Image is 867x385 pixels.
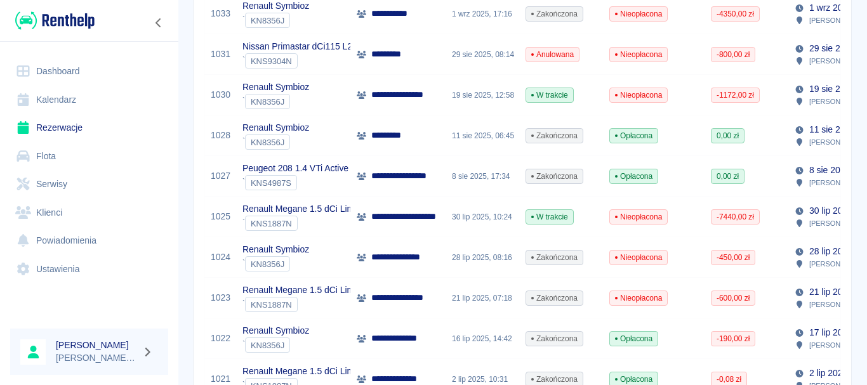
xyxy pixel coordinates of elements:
span: 0,00 zł [711,171,744,182]
p: Renault Symbioz [242,81,309,94]
p: Renault Symbioz [242,324,309,337]
p: [PERSON_NAME] MOTORS Rent a Car [56,351,137,365]
a: Klienci [10,199,168,227]
span: -1172,00 zł [711,89,759,101]
span: KN8356J [246,341,289,350]
a: Powiadomienia [10,226,168,255]
span: Nieopłacona [610,211,667,223]
div: ` [242,134,309,150]
span: KN8356J [246,138,289,147]
div: 8 sie 2025, 17:34 [446,156,519,197]
span: KNS1887N [246,219,297,228]
span: -600,00 zł [711,292,755,304]
a: 1033 [211,7,230,20]
div: ` [242,175,348,190]
span: KN8356J [246,97,289,107]
span: W trakcie [526,89,573,101]
p: Nissan Primastar dCi115 L2H1P2 Extra [242,40,397,53]
div: ` [242,216,369,231]
a: 1027 [211,169,230,183]
a: 1031 [211,48,230,61]
p: Renault Megane 1.5 dCi Limited [242,365,369,378]
span: Zakończona [526,8,583,20]
span: W trakcie [526,211,573,223]
span: Zakończona [526,333,583,344]
p: Peugeot 208 1.4 VTi Active [242,162,348,175]
span: KNS1887N [246,300,297,310]
span: Nieopłacona [610,49,667,60]
span: Zakończona [526,171,583,182]
div: 19 sie 2025, 12:58 [446,75,519,115]
span: Nieopłacona [610,8,667,20]
span: Anulowana [526,49,579,60]
a: 1022 [211,332,230,345]
a: 1028 [211,129,230,142]
div: 30 lip 2025, 10:24 [446,197,519,237]
span: KNS9304N [246,56,297,66]
span: 0,00 zł [711,130,744,141]
span: Nieopłacona [610,292,667,304]
span: -0,08 zł [711,374,746,385]
a: 1025 [211,210,230,223]
span: Zakończona [526,374,583,385]
span: Nieopłacona [610,252,667,263]
span: -4350,00 zł [711,8,759,20]
div: ` [242,13,309,28]
a: Renthelp logo [10,10,95,31]
div: ` [242,94,309,109]
a: 1030 [211,88,230,101]
span: Opłacona [610,171,658,182]
h6: [PERSON_NAME] [56,339,137,351]
span: Zakończona [526,252,583,263]
div: ` [242,256,309,271]
a: Kalendarz [10,86,168,114]
a: Serwisy [10,170,168,199]
span: Nieopłacona [610,89,667,101]
div: 16 lip 2025, 14:42 [446,318,519,359]
p: Renault Symbioz [242,121,309,134]
p: Renault Megane 1.5 dCi Limited [242,202,369,216]
div: ` [242,297,369,312]
div: 29 sie 2025, 08:14 [446,34,519,75]
img: Renthelp logo [15,10,95,31]
div: 28 lip 2025, 08:16 [446,237,519,278]
span: KNS4987S [246,178,296,188]
span: KN8356J [246,16,289,25]
a: Dashboard [10,57,168,86]
span: -190,00 zł [711,333,755,344]
p: Renault Symbioz [242,243,309,256]
p: Renault Megane 1.5 dCi Limited [242,284,369,297]
a: Ustawienia [10,255,168,284]
a: Rezerwacje [10,114,168,142]
button: Zwiń nawigację [149,15,168,31]
span: Zakończona [526,292,583,304]
div: ` [242,53,397,69]
a: Flota [10,142,168,171]
span: -800,00 zł [711,49,755,60]
div: 11 sie 2025, 06:45 [446,115,519,156]
span: Opłacona [610,130,658,141]
div: ` [242,337,309,353]
span: -450,00 zł [711,252,755,263]
span: Opłacona [610,333,658,344]
span: Opłacona [610,374,658,385]
div: 21 lip 2025, 07:18 [446,278,519,318]
a: 1023 [211,291,230,304]
span: -7440,00 zł [711,211,759,223]
span: KN8356J [246,259,289,269]
a: 1024 [211,251,230,264]
span: Zakończona [526,130,583,141]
